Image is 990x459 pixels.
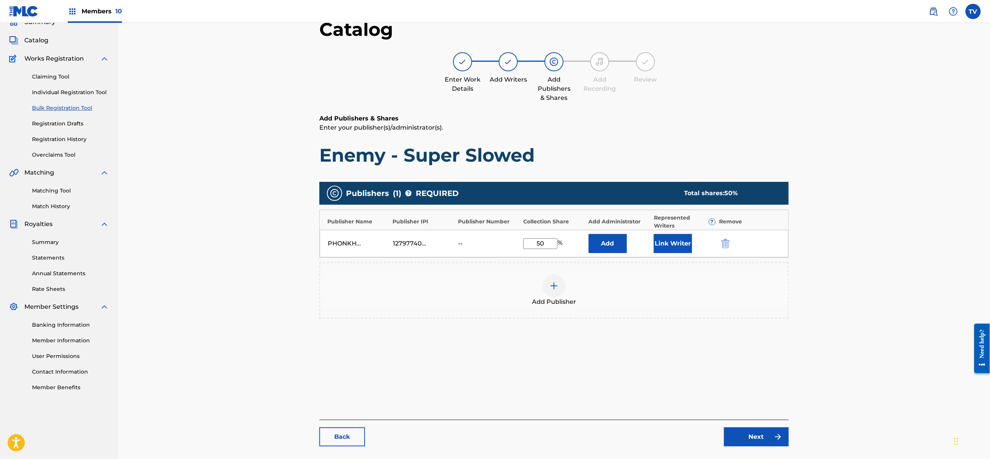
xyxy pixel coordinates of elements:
h1: Catalog [319,18,789,41]
span: 10 [115,8,122,15]
a: Summary [32,238,109,246]
a: Bulk Registration Tool [32,104,109,112]
img: add [549,281,559,290]
a: Annual Statements [32,270,109,278]
img: step indicator icon for Review [641,57,650,66]
span: Member Settings [24,302,78,311]
span: Works Registration [24,54,84,63]
div: Enter Work Details [444,75,482,93]
img: Top Rightsholders [68,7,77,16]
a: Matching Tool [32,187,109,195]
a: User Permissions [32,352,109,360]
div: Represented Writers [654,214,715,230]
span: ? [709,219,715,225]
div: Help [946,4,961,19]
a: Next [724,427,789,446]
a: Public Search [926,4,941,19]
img: expand [100,220,109,229]
img: MLC Logo [9,6,38,17]
div: User Menu [966,4,981,19]
button: Add [589,234,627,253]
div: Publisher IPI [392,218,454,226]
span: Members [82,7,122,16]
div: Publisher Name [327,218,389,226]
span: ? [405,190,412,196]
a: Individual Registration Tool [32,88,109,96]
div: Publisher Number [458,218,519,226]
a: Back [319,427,365,446]
a: Rate Sheets [32,285,109,293]
div: Chat-Widget [952,422,990,459]
img: Catalog [9,36,18,45]
span: Matching [24,168,54,177]
div: Add Recording [581,75,619,93]
a: Match History [32,202,109,210]
img: expand [100,54,109,63]
a: Member Information [32,337,109,345]
h6: Add Publishers & Shares [319,114,789,123]
p: Enter your publisher(s)/administrator(s). [319,123,789,132]
div: Add Publishers & Shares [535,75,573,103]
img: Works Registration [9,54,19,63]
img: step indicator icon for Add Publishers & Shares [549,57,559,66]
div: Add Administrator [589,218,650,226]
img: Matching [9,168,19,177]
img: Royalties [9,220,18,229]
iframe: Chat Widget [952,422,990,459]
span: ( 1 ) [393,188,401,199]
img: expand [100,302,109,311]
a: SummarySummary [9,18,55,27]
div: Review [626,75,665,84]
span: Add Publisher [532,297,576,307]
a: Banking Information [32,321,109,329]
div: Collection Share [523,218,585,226]
span: REQUIRED [416,188,459,199]
span: Royalties [24,220,53,229]
img: step indicator icon for Add Recording [595,57,604,66]
a: Statements [32,254,109,262]
span: Catalog [24,36,48,45]
img: search [929,7,938,16]
a: Contact Information [32,368,109,376]
img: publishers [330,189,339,198]
h1: Enemy - Super Slowed [319,144,789,167]
span: 50 % [725,189,738,197]
div: Add Writers [489,75,527,84]
span: Publishers [346,188,389,199]
img: help [949,7,958,16]
iframe: Resource Center [969,318,990,379]
a: Overclaims Tool [32,151,109,159]
img: f7272a7cc735f4ea7f67.svg [774,432,783,441]
div: Total shares: [684,189,774,198]
span: % [557,238,564,249]
div: Remove [719,218,781,226]
img: step indicator icon for Enter Work Details [458,57,467,66]
a: CatalogCatalog [9,36,48,45]
img: step indicator icon for Add Writers [504,57,513,66]
a: Registration History [32,135,109,143]
button: Link Writer [654,234,692,253]
img: expand [100,168,109,177]
img: 12a2ab48e56ec057fbd8.svg [721,239,730,248]
a: Registration Drafts [32,120,109,128]
a: Claiming Tool [32,73,109,81]
div: Ziehen [954,430,959,453]
img: Member Settings [9,302,18,311]
a: Member Benefits [32,384,109,392]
